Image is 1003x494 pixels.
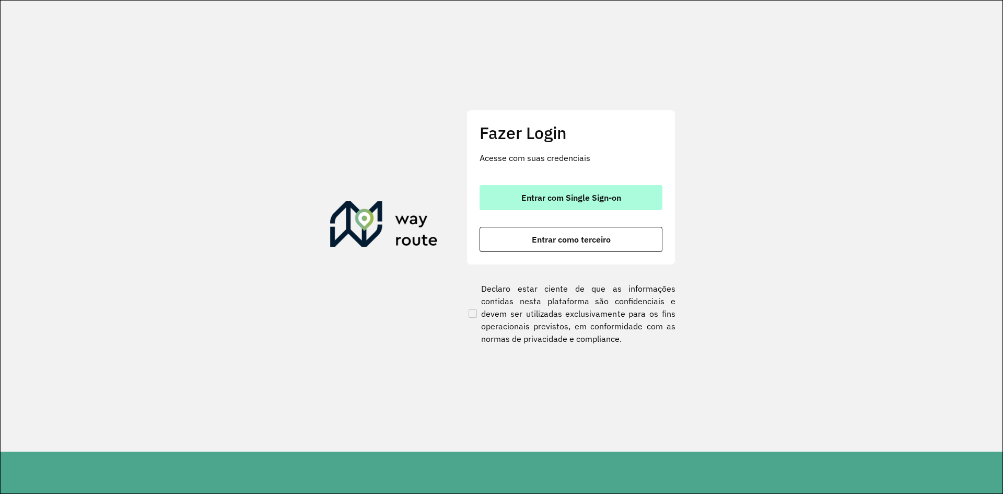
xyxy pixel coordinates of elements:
button: button [480,227,662,252]
h2: Fazer Login [480,123,662,143]
label: Declaro estar ciente de que as informações contidas nesta plataforma são confidenciais e devem se... [466,282,675,345]
button: button [480,185,662,210]
span: Entrar como terceiro [532,235,611,244]
p: Acesse com suas credenciais [480,152,662,164]
img: Roteirizador AmbevTech [330,201,438,251]
span: Entrar com Single Sign-on [521,193,621,202]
